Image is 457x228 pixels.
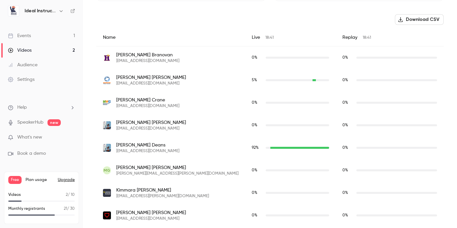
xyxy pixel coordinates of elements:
span: 0 % [342,78,348,82]
div: Videos [8,47,32,54]
span: Free [8,176,22,184]
span: [EMAIL_ADDRESS][DOMAIN_NAME] [116,216,186,221]
span: 0 % [252,191,257,195]
span: What's new [17,134,42,141]
img: pioneeracademy307.org [103,121,111,129]
span: 0 % [342,146,348,150]
span: Replay watch time [342,190,353,196]
span: 0 % [252,101,257,105]
span: 21 [64,207,67,211]
span: [PERSON_NAME] [PERSON_NAME] [116,209,186,216]
span: 0 % [252,123,257,127]
h6: Ideal Instruction [25,8,56,14]
a: SpeakerHub [17,119,44,126]
span: Plan usage [26,177,54,183]
span: Replay watch time [342,167,353,173]
img: Ideal Instruction [8,6,19,16]
span: 18:41 [363,36,371,40]
button: Download CSV [395,14,444,25]
p: Videos [8,192,21,198]
img: pioneeracademy307.org [103,144,111,152]
span: 18:41 [265,36,274,40]
span: 2 [66,193,68,197]
img: baychesterwaves.org [103,76,111,84]
div: Live [245,29,336,46]
div: melissa.galvez@gmail.com [96,159,444,182]
span: MG [104,167,110,173]
div: stephaniebranovan@achievementfirst.org [96,46,444,69]
span: new [47,119,61,126]
span: Replay watch time [342,145,353,151]
div: Settings [8,76,35,83]
span: [PERSON_NAME] [PERSON_NAME] [116,119,186,126]
span: 92 % [252,146,259,150]
div: Audience [8,62,38,68]
span: Live watch time [252,122,262,128]
span: Live watch time [252,55,262,61]
span: 0 % [342,213,348,217]
span: Help [17,104,27,111]
div: rcheco@baychesterwaves.org [96,69,444,91]
span: [PERSON_NAME] [PERSON_NAME] [116,164,238,171]
span: Replay watch time [342,55,353,61]
span: Kimmara [PERSON_NAME] [116,187,209,194]
span: [PERSON_NAME] Branovan [116,52,179,58]
span: Live watch time [252,212,262,218]
span: [EMAIL_ADDRESS][DOMAIN_NAME] [116,126,186,131]
span: [EMAIL_ADDRESS][DOMAIN_NAME] [116,103,179,109]
span: 0 % [342,168,348,172]
span: [EMAIL_ADDRESS][DOMAIN_NAME] [116,81,186,86]
img: achievementfirst.org [103,54,111,62]
div: tculver@pioneeracademy307.org [96,114,444,137]
span: Book a demo [17,150,46,157]
span: 0 % [252,56,257,60]
div: Name [96,29,245,46]
div: ideans@pioneeracademy307.org [96,137,444,159]
button: Upgrade [58,177,75,183]
span: Replay watch time [342,122,353,128]
span: 0 % [252,213,257,217]
img: wearedream.org [103,211,111,219]
div: Events [8,32,31,39]
span: Replay watch time [342,77,353,83]
div: Replay [336,29,444,46]
span: Live watch time [252,190,262,196]
p: / 30 [64,206,75,212]
span: Live watch time [252,145,262,151]
span: [EMAIL_ADDRESS][DOMAIN_NAME] [116,148,179,154]
span: [PERSON_NAME] Crane [116,97,179,103]
span: 5 % [252,78,257,82]
span: [PERSON_NAME] Deans [116,142,179,148]
p: / 10 [66,192,75,198]
div: bcrane2@schools.nyc.gov [96,91,444,114]
span: [PERSON_NAME][EMAIL_ADDRESS][PERSON_NAME][DOMAIN_NAME] [116,171,238,176]
span: 0 % [342,191,348,195]
span: [PERSON_NAME] [PERSON_NAME] [116,74,186,81]
span: Live watch time [252,167,262,173]
img: schools.nyc.gov [103,99,111,107]
span: Live watch time [252,77,262,83]
img: uncommonnyc.org [103,189,111,197]
div: rhefferman@wearedream.org [96,204,444,227]
div: kimmara.griffiths@uncommonnyc.org [96,182,444,204]
span: Replay watch time [342,212,353,218]
span: Replay watch time [342,100,353,106]
span: 0 % [342,123,348,127]
span: 0 % [342,56,348,60]
p: Monthly registrants [8,206,45,212]
span: 0 % [342,101,348,105]
span: 0 % [252,168,257,172]
span: Live watch time [252,100,262,106]
span: [EMAIL_ADDRESS][PERSON_NAME][DOMAIN_NAME] [116,194,209,199]
span: [EMAIL_ADDRESS][DOMAIN_NAME] [116,58,179,64]
li: help-dropdown-opener [8,104,75,111]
